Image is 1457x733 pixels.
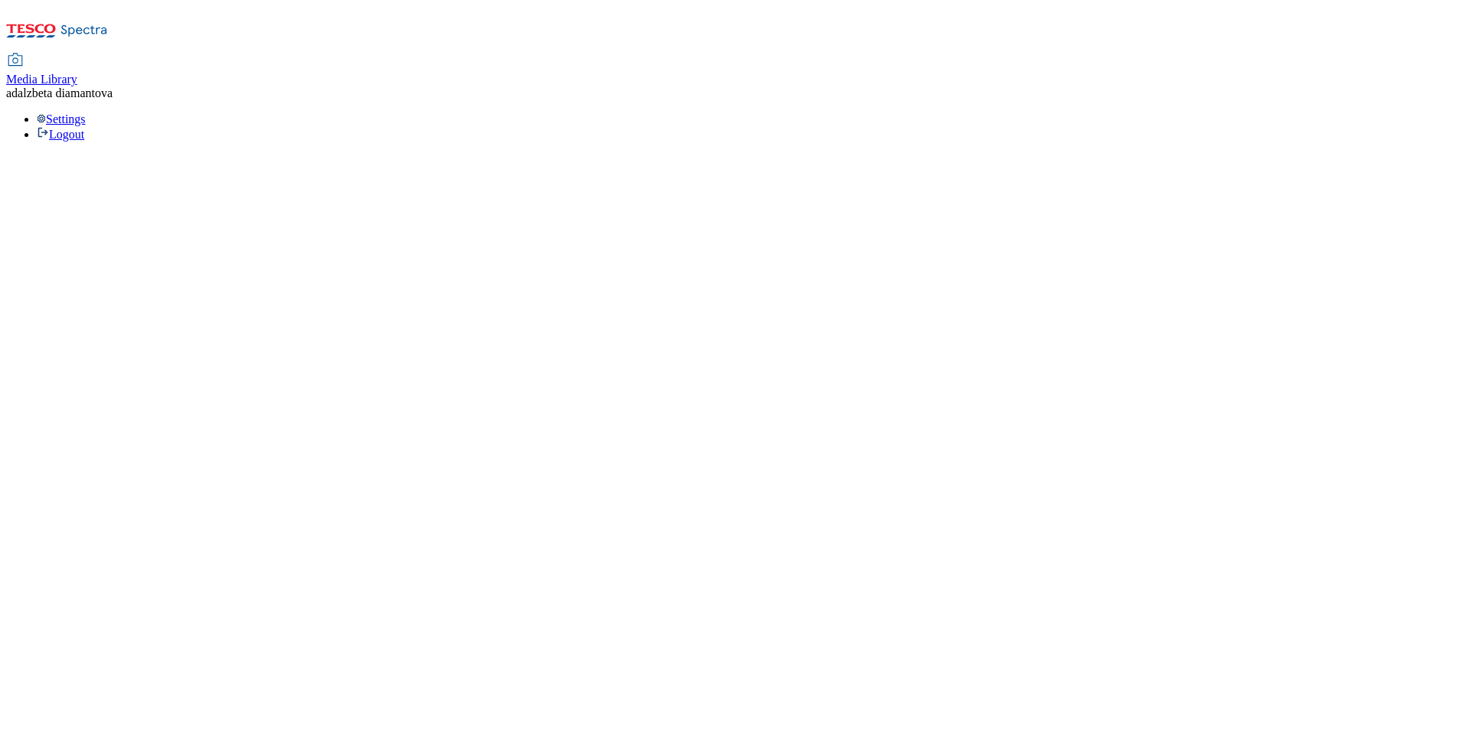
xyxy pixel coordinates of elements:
span: alzbeta diamantova [18,86,113,99]
a: Media Library [6,54,77,86]
span: Media Library [6,73,77,86]
a: Logout [37,128,84,141]
span: ad [6,86,18,99]
a: Settings [37,112,86,125]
